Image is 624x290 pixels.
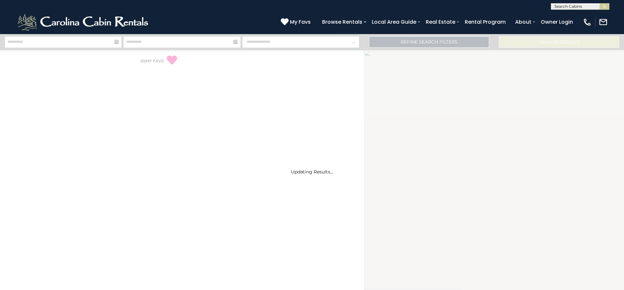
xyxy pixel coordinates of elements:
img: phone-regular-white.png [583,18,592,27]
img: White-1-2.png [16,12,151,32]
img: mail-regular-white.png [599,18,608,27]
a: Local Area Guide [369,16,420,28]
a: Rental Program [461,16,509,28]
span: My Favs [290,18,311,26]
a: My Favs [281,18,312,26]
a: About [512,16,535,28]
a: Real Estate [422,16,459,28]
a: Browse Rentals [319,16,366,28]
a: Owner Login [538,16,576,28]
